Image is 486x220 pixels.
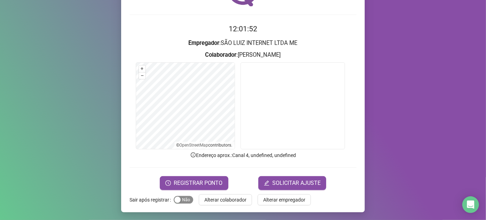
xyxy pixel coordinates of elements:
button: – [139,72,146,79]
label: Sair após registrar [130,194,174,205]
h3: : [PERSON_NAME] [130,50,356,60]
strong: Empregador [189,40,220,46]
button: editSOLICITAR AJUSTE [258,176,326,190]
strong: Colaborador [205,52,237,58]
time: 12:01:52 [229,25,257,33]
button: REGISTRAR PONTO [160,176,228,190]
span: REGISTRAR PONTO [174,179,223,187]
h3: : SÃO LUIZ INTERNET LTDA ME [130,39,356,48]
span: clock-circle [165,180,171,186]
span: Alterar empregador [263,196,305,204]
p: Endereço aprox. : Canal 4, undefined, undefined [130,151,356,159]
a: OpenStreetMap [180,143,209,148]
div: Open Intercom Messenger [462,196,479,213]
button: Alterar empregador [258,194,311,205]
span: Alterar colaborador [204,196,246,204]
button: Alterar colaborador [199,194,252,205]
span: SOLICITAR AJUSTE [272,179,321,187]
span: info-circle [190,152,196,158]
span: edit [264,180,269,186]
button: + [139,65,146,72]
li: © contributors. [177,143,233,148]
